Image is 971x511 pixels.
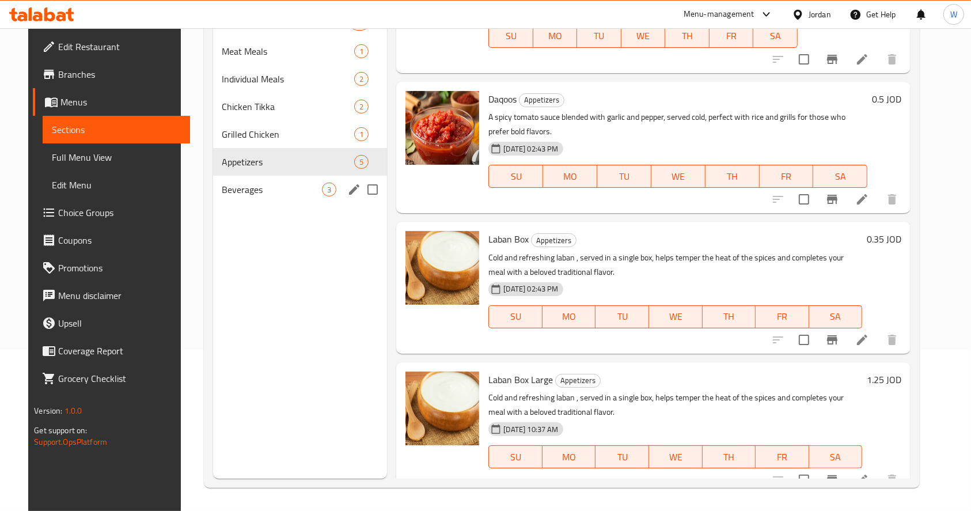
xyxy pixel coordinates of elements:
span: Coupons [58,233,181,247]
a: Edit menu item [855,52,869,66]
button: SU [488,25,533,48]
span: 2 [355,74,368,85]
span: 2 [355,101,368,112]
span: Individual Meals [222,72,355,86]
span: TH [707,308,752,325]
div: items [322,183,336,196]
span: Select to update [792,328,816,352]
span: SU [494,168,538,185]
nav: Menu sections [213,5,388,208]
span: 5 [355,157,368,168]
button: WE [621,25,666,48]
span: MO [548,168,593,185]
span: WE [654,449,698,465]
span: MO [547,449,591,465]
button: delete [878,466,906,494]
span: WE [656,168,701,185]
span: MO [547,308,591,325]
span: Sections [52,123,181,137]
span: SA [814,308,858,325]
span: TH [710,168,755,185]
span: Menu disclaimer [58,289,181,302]
span: Grocery Checklist [58,372,181,385]
span: Appetizers [556,374,600,387]
span: Version: [34,403,62,418]
a: Full Menu View [43,143,191,171]
span: Menus [60,95,181,109]
div: Chicken Tikka [222,100,355,113]
button: MO [543,165,597,188]
span: Choice Groups [58,206,181,219]
span: Edit Menu [52,178,181,192]
span: Edit Restaurant [58,40,181,54]
span: FR [764,168,809,185]
a: Edit menu item [855,473,869,487]
a: Support.OpsPlatform [34,434,107,449]
span: 1.0.0 [64,403,82,418]
h6: 0.35 JOD [867,231,901,247]
a: Grocery Checklist [33,365,191,392]
span: [DATE] 02:43 PM [499,283,563,294]
button: SA [813,165,867,188]
button: Branch-specific-item [818,46,846,73]
div: items [354,155,369,169]
div: items [354,72,369,86]
span: SA [818,168,863,185]
span: [DATE] 10:37 AM [499,424,563,435]
div: Meat Meals1 [213,37,388,65]
button: WE [649,305,703,328]
span: 1 [355,46,368,57]
span: Coverage Report [58,344,181,358]
p: Cold and refreshing laban , served in a single box, helps temper the heat of the spices and compl... [488,251,862,279]
a: Edit Restaurant [33,33,191,60]
span: FR [760,449,805,465]
span: TU [600,308,644,325]
div: Individual Meals2 [213,65,388,93]
button: FR [756,445,809,468]
button: MO [543,305,596,328]
button: TU [596,305,649,328]
span: 3 [323,184,336,195]
a: Edit menu item [855,333,869,347]
button: WE [651,165,706,188]
span: WE [654,308,698,325]
span: Promotions [58,261,181,275]
button: Branch-specific-item [818,466,846,494]
span: W [950,8,957,21]
div: Menu-management [684,7,754,21]
button: SU [488,445,542,468]
span: Branches [58,67,181,81]
span: Select to update [792,468,816,492]
button: TU [596,445,649,468]
span: Appetizers [532,234,576,247]
div: Grilled Chicken1 [213,120,388,148]
button: delete [878,46,906,73]
a: Menus [33,88,191,116]
a: Edit Menu [43,171,191,199]
button: TU [577,25,621,48]
span: Appetizers [519,93,564,107]
span: TH [707,449,752,465]
button: Branch-specific-item [818,186,846,213]
div: Beverages3edit [213,176,388,203]
div: Jordan [809,8,831,21]
a: Promotions [33,254,191,282]
span: SA [814,449,858,465]
button: edit [346,181,363,198]
button: MO [533,25,578,48]
span: FR [714,28,749,44]
div: items [354,44,369,58]
button: TH [665,25,710,48]
h6: 1.25 JOD [867,372,901,388]
span: SU [494,449,537,465]
div: Meat Meals [222,44,355,58]
span: TH [670,28,705,44]
h6: 0.5 JOD [872,91,901,107]
span: [DATE] 02:43 PM [499,143,563,154]
button: FR [756,305,809,328]
div: items [354,100,369,113]
span: FR [760,308,805,325]
button: delete [878,186,906,213]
